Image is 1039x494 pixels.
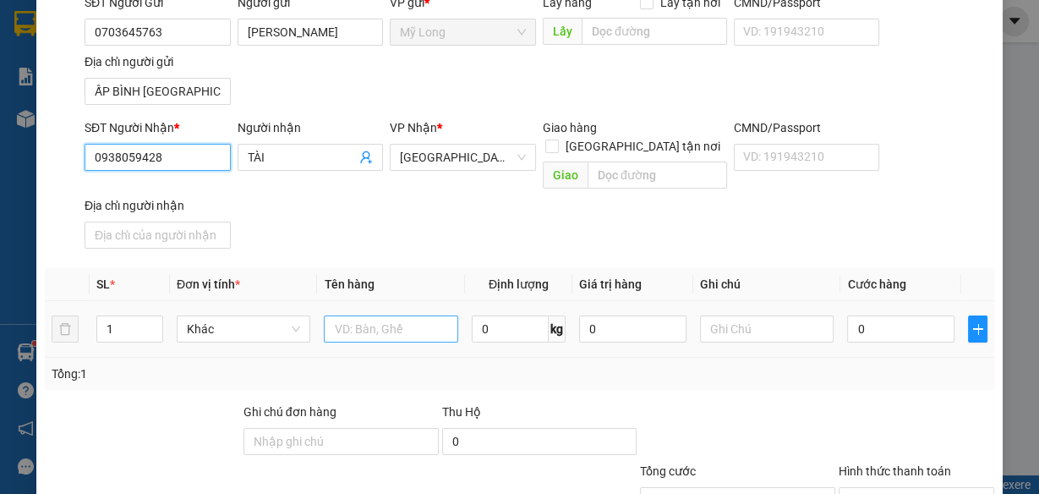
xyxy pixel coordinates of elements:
[149,331,159,341] span: down
[969,322,987,336] span: plus
[52,316,79,343] button: delete
[968,316,987,343] button: plus
[14,79,189,140] div: ẤP 2, [GEOGRAPHIC_DATA], [GEOGRAPHIC_DATA]
[201,52,373,73] div: [PERSON_NAME]
[588,162,727,189] input: Dọc đường
[14,55,189,79] div: 0799623358
[96,277,110,291] span: SL
[85,196,231,215] div: Địa chỉ người nhận
[238,118,384,137] div: Người nhận
[400,145,526,170] span: Sài Gòn
[324,277,374,291] span: Tên hàng
[579,277,642,291] span: Giá trị hàng
[144,316,162,329] span: Increase Value
[549,316,566,343] span: kg
[177,277,240,291] span: Đơn vị tính
[85,78,231,105] input: Địa chỉ của người gửi
[543,121,597,134] span: Giao hàng
[489,277,549,291] span: Định lượng
[734,118,880,137] div: CMND/Passport
[85,222,231,249] input: Địa chỉ của người nhận
[559,137,727,156] span: [GEOGRAPHIC_DATA] tận nơi
[442,405,481,419] span: Thu Hộ
[700,316,834,343] input: Ghi Chú
[201,14,373,52] div: [GEOGRAPHIC_DATA]
[543,18,582,45] span: Lấy
[847,277,905,291] span: Cước hàng
[390,121,437,134] span: VP Nhận
[201,14,242,32] span: Nhận:
[187,316,301,342] span: Khác
[582,18,727,45] input: Dọc đường
[243,428,439,455] input: Ghi chú đơn hàng
[543,162,588,189] span: Giao
[579,316,686,343] input: 0
[14,14,189,35] div: Mỹ Long
[149,319,159,329] span: up
[243,405,336,419] label: Ghi chú đơn hàng
[324,316,458,343] input: VD: Bàn, Ghế
[52,365,402,383] div: Tổng: 1
[640,464,696,478] span: Tổng cước
[144,329,162,342] span: Decrease Value
[201,73,373,96] div: 0779560089
[359,151,373,164] span: user-add
[14,35,189,55] div: [PERSON_NAME]
[14,16,41,34] span: Gửi:
[85,52,231,71] div: Địa chỉ người gửi
[839,464,951,478] label: Hình thức thanh toán
[85,118,231,137] div: SĐT Người Nhận
[400,19,526,45] span: Mỹ Long
[693,268,841,301] th: Ghi chú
